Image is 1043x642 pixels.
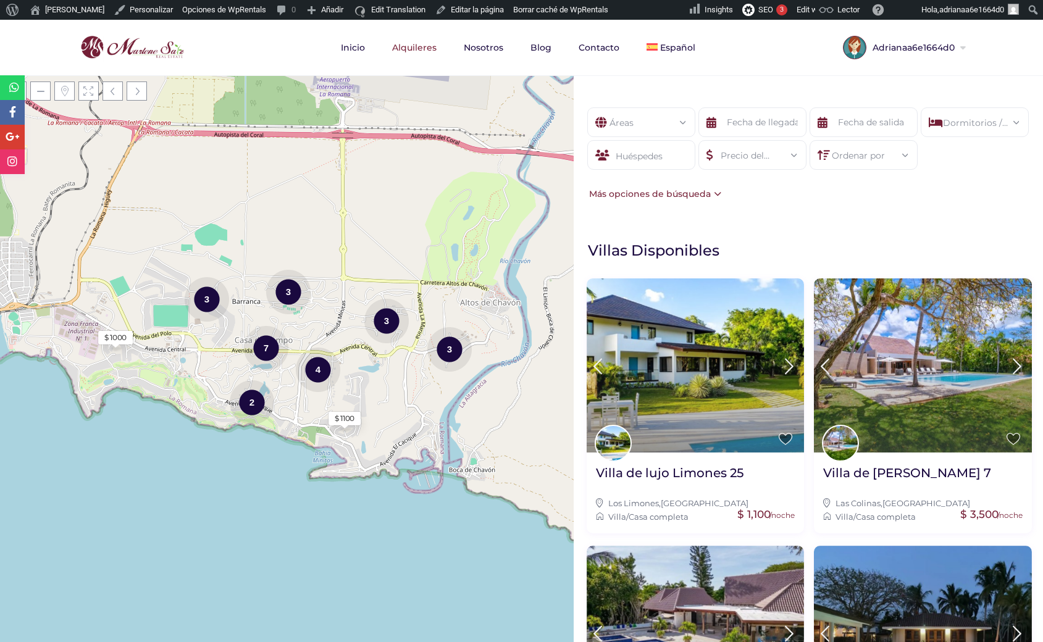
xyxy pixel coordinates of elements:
div: 3 [776,4,787,15]
span: SEO [758,5,773,14]
div: $ 1000 [104,332,127,343]
a: Contacto [566,20,632,75]
div: 3 [185,276,229,322]
a: Villa de [PERSON_NAME] 7 [823,465,991,490]
a: Los Limones [608,498,659,508]
div: Áreas [597,108,685,130]
a: Villa [608,512,626,522]
a: Nosotros [451,20,516,75]
a: [GEOGRAPHIC_DATA] [661,498,748,508]
div: 2 [230,379,274,425]
div: , [823,496,1023,510]
div: / [823,510,1023,523]
div: 4 [296,346,340,393]
a: Español [634,20,708,75]
img: Villa de lujo Colinas 7 [814,278,1032,452]
a: Casa completa [629,512,689,522]
div: Ordenar por [819,141,908,162]
div: Más opciones de búsqueda [586,187,721,201]
div: $ 1100 [335,413,354,424]
a: Inicio [329,20,377,75]
span: Español [660,42,695,53]
div: , [596,496,795,510]
h2: Villa de lujo Limones 25 [596,465,744,481]
span: Adrianaa6e1664d0 [866,43,958,52]
span: adrianaa6e1664d0 [939,5,1004,14]
div: Precio del alquiler [708,141,797,162]
a: Casa completa [856,512,916,522]
img: Visitas de 48 horas. Haz clic para ver más estadísticas del sitio. [619,3,689,18]
input: Fecha de llegada [698,107,806,137]
input: Fecha de salida [810,107,918,137]
a: Villa de lujo Limones 25 [596,465,744,490]
h2: Villa de [PERSON_NAME] 7 [823,465,991,481]
div: / [596,510,795,523]
div: Dormitorios / Baños [931,108,1019,130]
div: 7 [244,325,288,371]
a: Las Colinas [836,498,881,508]
div: 3 [266,269,311,315]
div: Huéspedes [587,140,695,170]
img: logo [77,33,187,62]
div: Cargando mapas [194,189,379,254]
a: [GEOGRAPHIC_DATA] [882,498,970,508]
div: 3 [427,326,472,372]
a: Villa [836,512,853,522]
a: Blog [518,20,564,75]
img: Villa de lujo Limones 25 [587,278,805,452]
img: icon16.svg [353,2,367,22]
h1: Villas Disponibles [588,241,1037,260]
div: 3 [364,298,409,344]
a: Alquileres [380,20,449,75]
